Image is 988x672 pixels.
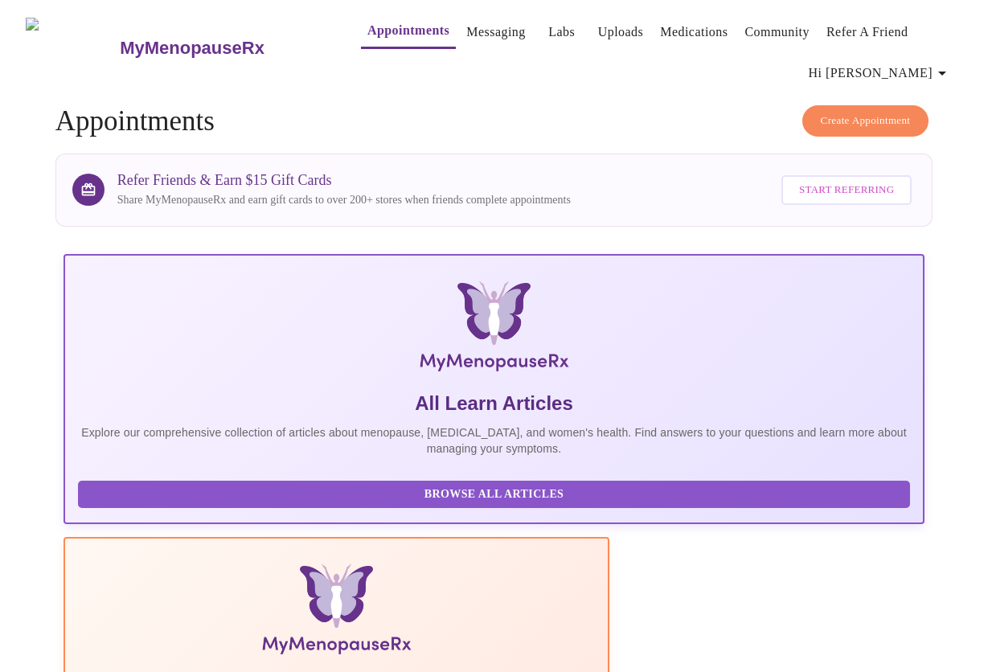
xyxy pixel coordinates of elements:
h4: Appointments [55,105,933,137]
button: Browse All Articles [78,481,911,509]
button: Create Appointment [802,105,929,137]
p: Share MyMenopauseRx and earn gift cards to over 200+ stores when friends complete appointments [117,192,571,208]
span: Hi [PERSON_NAME] [809,62,952,84]
a: MyMenopauseRx [118,20,329,76]
img: Menopause Manual [160,564,513,661]
a: Appointments [367,19,449,42]
span: Start Referring [799,181,894,199]
a: Uploads [598,21,644,43]
button: Labs [536,16,588,48]
button: Messaging [460,16,531,48]
button: Hi [PERSON_NAME] [802,57,958,89]
h3: Refer Friends & Earn $15 Gift Cards [117,172,571,189]
h5: All Learn Articles [78,391,911,416]
span: Browse All Articles [94,485,895,505]
button: Appointments [361,14,456,49]
h3: MyMenopauseRx [120,38,264,59]
p: Explore our comprehensive collection of articles about menopause, [MEDICAL_DATA], and women's hea... [78,424,911,457]
a: Medications [660,21,728,43]
a: Community [744,21,810,43]
span: Create Appointment [821,112,911,130]
img: MyMenopauseRx Logo [26,18,118,78]
button: Medications [654,16,734,48]
button: Refer a Friend [820,16,915,48]
a: Messaging [466,21,525,43]
button: Uploads [592,16,650,48]
a: Refer a Friend [826,21,908,43]
button: Community [738,16,816,48]
a: Labs [548,21,575,43]
a: Browse All Articles [78,486,915,500]
img: MyMenopauseRx Logo [207,281,781,378]
button: Start Referring [781,175,912,205]
a: Start Referring [777,167,916,213]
